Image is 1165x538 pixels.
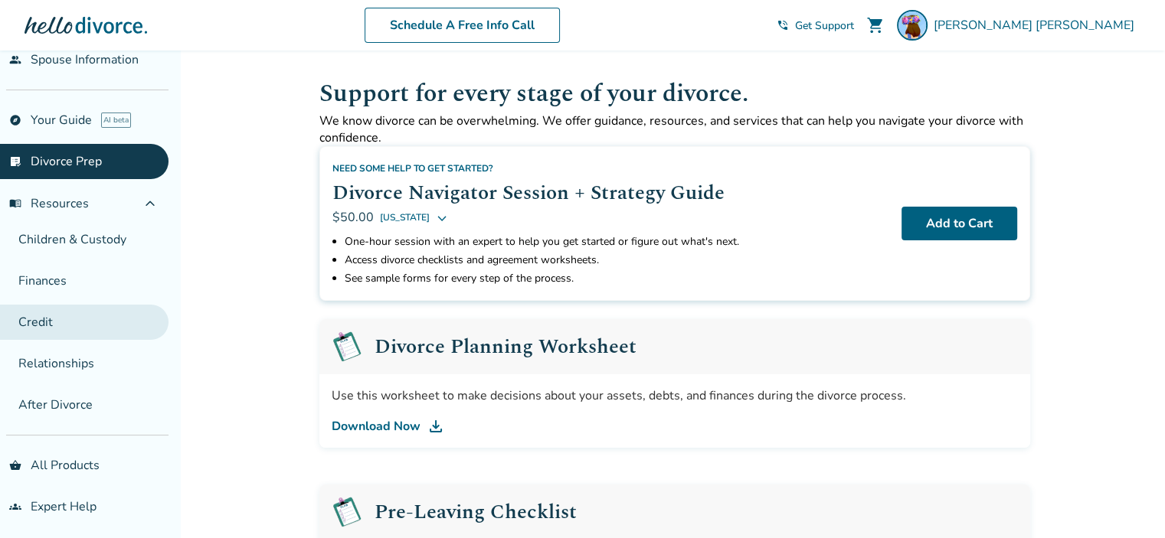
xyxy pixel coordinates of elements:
[427,417,445,435] img: DL
[795,18,854,33] span: Get Support
[319,75,1030,112] h1: Support for every stage of your divorce.
[365,8,560,43] a: Schedule A Free Info Call
[866,16,885,34] span: shopping_cart
[141,194,159,213] span: expand_less
[1088,465,1165,538] iframe: Chat Widget
[777,18,854,33] a: phone_in_talkGet Support
[380,208,430,227] span: [US_STATE]
[319,112,1030,146] p: We know divorce can be overwhelming. We offer guidance, resources, and services that can help you...
[897,10,928,41] img: Danya Allen
[9,459,21,471] span: shopping_basket
[934,17,1140,34] span: [PERSON_NAME] [PERSON_NAME]
[9,195,89,212] span: Resources
[9,54,21,66] span: people
[101,112,131,128] span: AI beta
[332,386,1018,405] div: Use this worksheet to make decisions about your assets, debts, and finances during the divorce pr...
[332,331,362,362] img: Pre-Leaving Checklist
[332,497,362,527] img: Pre-Leaving Checklist
[345,233,889,251] li: One-hour session with an expert to help you get started or figure out what's next.
[777,19,789,31] span: phone_in_talk
[345,269,889,288] li: See sample forms for every step of the process.
[332,417,1018,435] a: Download Now
[332,178,889,208] h2: Divorce Navigator Session + Strategy Guide
[9,197,21,210] span: menu_book
[9,114,21,126] span: explore
[345,251,889,269] li: Access divorce checklists and agreement worksheets.
[9,501,21,513] span: groups
[332,209,374,226] span: $50.00
[902,207,1017,240] button: Add to Cart
[9,155,21,168] span: list_alt_check
[375,502,577,522] h2: Pre-Leaving Checklist
[375,337,636,357] h2: Divorce Planning Worksheet
[332,162,493,174] span: Need some help to get started?
[380,208,448,227] button: [US_STATE]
